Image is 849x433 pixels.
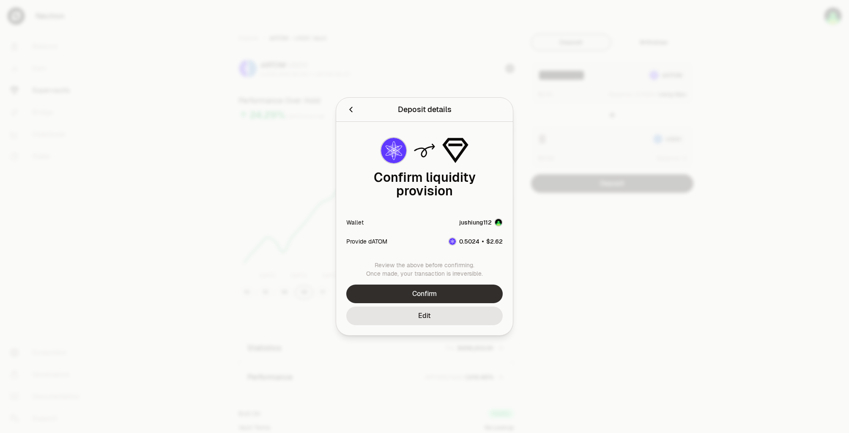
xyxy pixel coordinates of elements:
button: jushiung112Account Image [459,218,503,227]
div: Provide dATOM [346,237,387,246]
img: dATOM Logo [449,238,456,245]
div: Wallet [346,218,364,227]
img: Account Image [495,219,502,226]
button: Back [346,104,356,115]
button: Edit [346,307,503,325]
button: Confirm [346,285,503,303]
img: dATOM Logo [381,138,406,163]
div: jushiung112 [459,218,492,227]
div: Confirm liquidity provision [346,171,503,198]
div: Deposit details [398,104,452,115]
div: Review the above before confirming. Once made, your transaction is irreversible. [346,261,503,278]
